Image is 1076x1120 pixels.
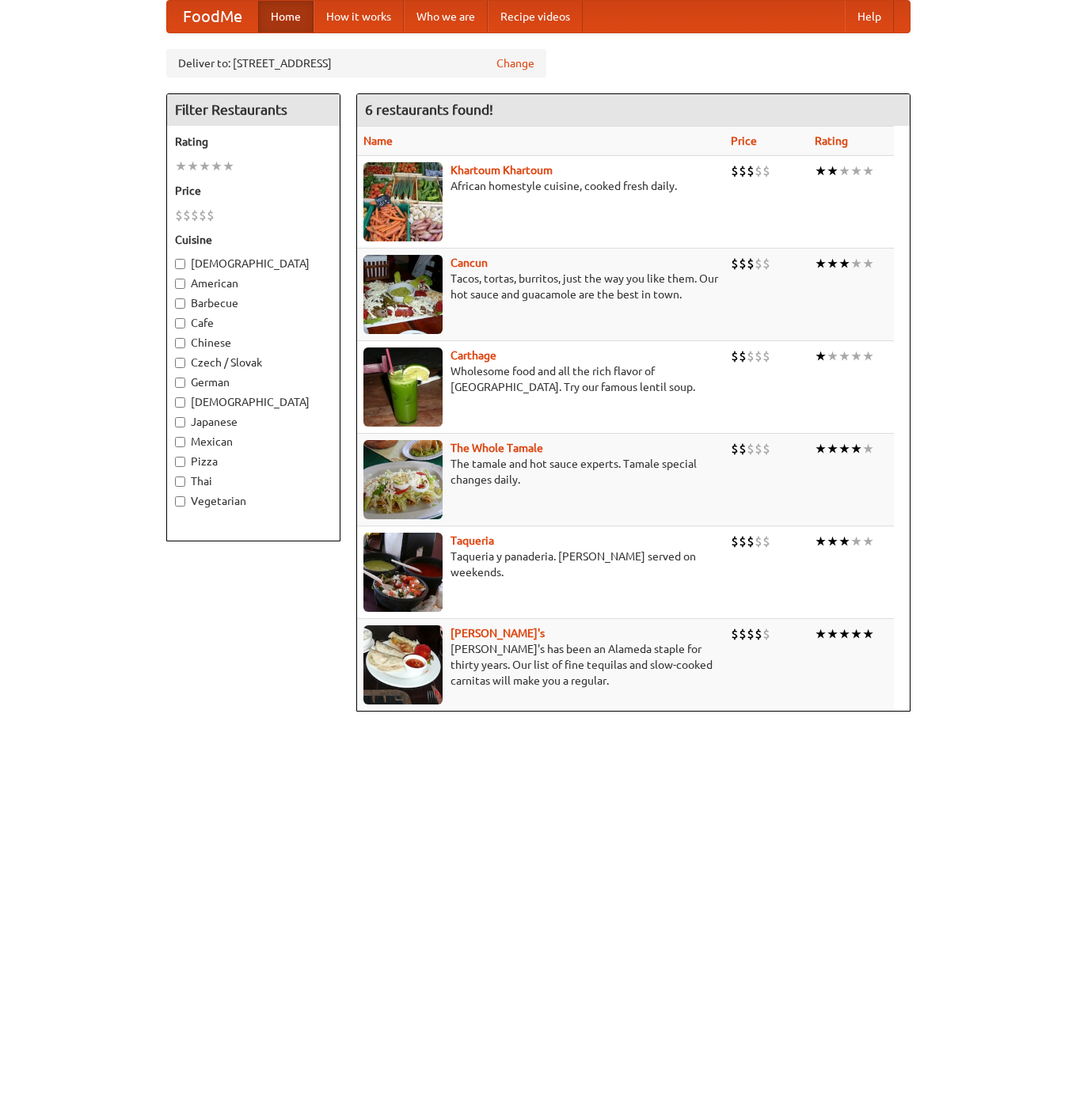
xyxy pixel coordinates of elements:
li: $ [207,207,215,224]
img: cancun.jpg [363,255,443,334]
li: ★ [862,625,874,643]
li: $ [747,440,755,457]
h5: Price [175,183,332,199]
li: $ [762,440,770,457]
p: Tacos, tortas, burritos, just the way you like them. Our hot sauce and guacamole are the best in ... [363,271,718,302]
li: ★ [838,625,850,643]
div: Deliver to: [STREET_ADDRESS] [166,49,546,78]
li: $ [199,207,207,224]
li: $ [755,625,762,643]
input: [DEMOGRAPHIC_DATA] [175,259,185,269]
li: ★ [838,347,850,365]
li: ★ [815,625,827,643]
li: $ [747,347,755,365]
img: khartoum.jpg [363,162,443,241]
a: Price [731,135,757,147]
li: $ [731,255,739,272]
li: $ [747,625,755,643]
img: wholetamale.jpg [363,440,443,519]
li: $ [739,255,747,272]
li: $ [762,347,770,365]
li: ★ [222,158,234,175]
li: $ [747,255,755,272]
input: [DEMOGRAPHIC_DATA] [175,397,185,408]
li: $ [755,162,762,180]
li: $ [739,440,747,457]
input: German [175,378,185,388]
label: Japanese [175,414,332,430]
li: $ [731,162,739,180]
label: German [175,374,332,390]
li: $ [762,162,770,180]
li: ★ [187,158,199,175]
label: [DEMOGRAPHIC_DATA] [175,256,332,271]
li: $ [739,625,747,643]
li: ★ [827,533,838,550]
input: Chinese [175,338,185,348]
label: Cafe [175,315,332,331]
input: Barbecue [175,298,185,309]
input: Thai [175,476,185,487]
li: $ [755,533,762,550]
a: Rating [815,135,848,147]
li: ★ [850,255,862,272]
li: $ [762,255,770,272]
a: The Whole Tamale [451,442,543,454]
li: ★ [199,158,211,175]
li: $ [762,533,770,550]
p: The tamale and hot sauce experts. Tamale special changes daily. [363,456,718,488]
input: American [175,279,185,289]
p: African homestyle cuisine, cooked fresh daily. [363,178,718,194]
li: ★ [862,255,874,272]
li: ★ [815,533,827,550]
li: ★ [850,533,862,550]
input: Cafe [175,318,185,328]
a: Taqueria [451,534,494,547]
label: Mexican [175,434,332,450]
p: [PERSON_NAME]'s has been an Alameda staple for thirty years. Our list of fine tequilas and slow-c... [363,641,718,689]
a: Home [258,1,314,32]
h5: Rating [175,134,332,150]
a: Name [363,135,393,147]
li: $ [739,533,747,550]
li: ★ [815,440,827,457]
li: ★ [175,158,187,175]
li: ★ [815,347,827,365]
li: ★ [827,440,838,457]
li: $ [739,347,747,365]
a: Carthage [451,349,496,362]
li: ★ [815,162,827,180]
li: $ [175,207,183,224]
li: $ [183,207,191,224]
a: Change [496,55,534,71]
a: Khartoum Khartoum [451,164,553,177]
li: $ [739,162,747,180]
li: ★ [862,533,874,550]
li: ★ [827,347,838,365]
label: Thai [175,473,332,489]
label: Barbecue [175,295,332,311]
p: Wholesome food and all the rich flavor of [GEOGRAPHIC_DATA]. Try our famous lentil soup. [363,363,718,395]
h4: Filter Restaurants [167,94,340,126]
li: ★ [850,162,862,180]
li: ★ [815,255,827,272]
ng-pluralize: 6 restaurants found! [365,102,493,117]
a: Recipe videos [488,1,583,32]
label: Chinese [175,335,332,351]
img: pedros.jpg [363,625,443,704]
label: Pizza [175,454,332,469]
input: Pizza [175,457,185,467]
a: Cancun [451,256,488,269]
li: $ [762,625,770,643]
label: Czech / Slovak [175,355,332,370]
li: ★ [827,162,838,180]
li: ★ [838,440,850,457]
a: [PERSON_NAME]'s [451,627,545,640]
img: taqueria.jpg [363,533,443,612]
li: $ [731,440,739,457]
